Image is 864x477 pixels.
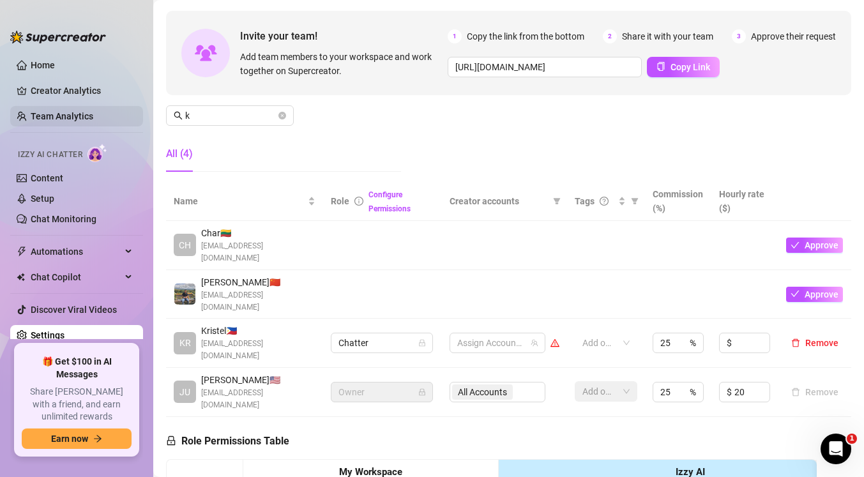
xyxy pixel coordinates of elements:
[31,267,121,287] span: Chat Copilot
[31,193,54,204] a: Setup
[166,146,193,162] div: All (4)
[201,289,315,314] span: [EMAIL_ADDRESS][DOMAIN_NAME]
[600,197,609,206] span: question-circle
[368,190,411,213] a: Configure Permissions
[575,194,595,208] span: Tags
[17,246,27,257] span: thunderbolt
[18,149,82,161] span: Izzy AI Chatter
[87,144,107,162] img: AI Chatter
[791,289,800,298] span: check
[22,428,132,449] button: Earn nowarrow-right
[622,29,713,43] span: Share it with your team
[786,287,843,302] button: Approve
[450,194,548,208] span: Creator accounts
[531,339,538,347] span: team
[22,386,132,423] span: Share [PERSON_NAME] with a friend, and earn unlimited rewards
[711,182,778,221] th: Hourly rate ($)
[201,275,315,289] span: [PERSON_NAME] 🇨🇳
[732,29,746,43] span: 3
[51,434,88,444] span: Earn now
[201,324,315,338] span: Kristel 🇵🇭
[631,197,639,205] span: filter
[10,31,106,43] img: logo-BBDzfeDw.svg
[645,182,712,221] th: Commission (%)
[31,241,121,262] span: Automations
[31,111,93,121] a: Team Analytics
[656,62,665,71] span: copy
[791,241,800,250] span: check
[240,50,443,78] span: Add team members to your workspace and work together on Supercreator.
[31,214,96,224] a: Chat Monitoring
[786,335,844,351] button: Remove
[553,197,561,205] span: filter
[550,338,559,347] span: warning
[185,109,276,123] input: Search members
[201,226,315,240] span: Char 🇱🇹
[278,112,286,119] button: close-circle
[179,336,191,350] span: KR
[786,384,844,400] button: Remove
[786,238,843,253] button: Approve
[166,435,176,446] span: lock
[448,29,462,43] span: 1
[338,382,425,402] span: Owner
[467,29,584,43] span: Copy the link from the bottom
[17,273,25,282] img: Chat Copilot
[174,284,195,305] img: SANTOS, Khyle Axel C.
[31,173,63,183] a: Content
[331,196,349,206] span: Role
[201,373,315,387] span: [PERSON_NAME] 🇺🇸
[805,240,838,250] span: Approve
[603,29,617,43] span: 2
[418,339,426,347] span: lock
[31,305,117,315] a: Discover Viral Videos
[805,338,838,348] span: Remove
[174,194,305,208] span: Name
[93,434,102,443] span: arrow-right
[201,387,315,411] span: [EMAIL_ADDRESS][DOMAIN_NAME]
[166,434,289,449] h5: Role Permissions Table
[22,356,132,381] span: 🎁 Get $100 in AI Messages
[647,57,720,77] button: Copy Link
[354,197,363,206] span: info-circle
[805,289,838,299] span: Approve
[201,240,315,264] span: [EMAIL_ADDRESS][DOMAIN_NAME]
[671,62,710,72] span: Copy Link
[550,192,563,211] span: filter
[201,338,315,362] span: [EMAIL_ADDRESS][DOMAIN_NAME]
[31,60,55,70] a: Home
[179,238,191,252] span: CH
[628,192,641,211] span: filter
[847,434,857,444] span: 1
[338,333,425,352] span: Chatter
[240,28,448,44] span: Invite your team!
[418,388,426,396] span: lock
[166,182,323,221] th: Name
[821,434,851,464] iframe: Intercom live chat
[31,330,64,340] a: Settings
[174,111,183,120] span: search
[31,80,133,101] a: Creator Analytics
[179,385,190,399] span: JU
[791,338,800,347] span: delete
[751,29,836,43] span: Approve their request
